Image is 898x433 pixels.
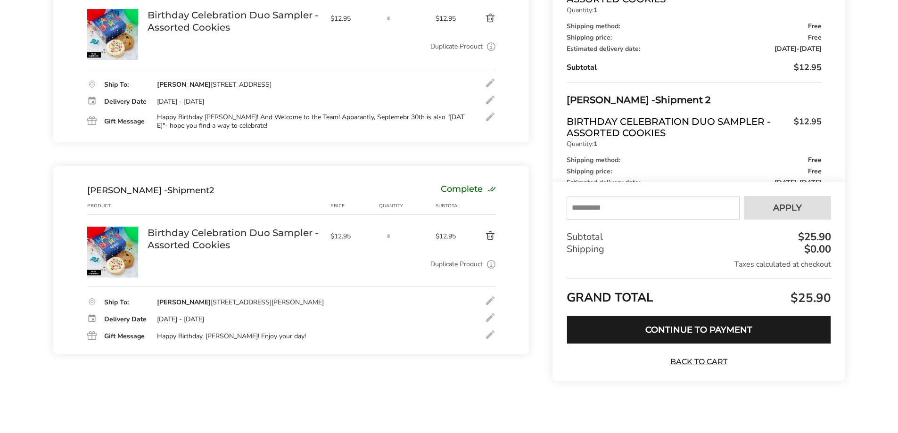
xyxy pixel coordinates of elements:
[774,178,797,187] span: [DATE]
[436,202,463,210] div: Subtotal
[379,227,398,245] input: Quantity input
[379,9,398,28] input: Quantity input
[802,244,831,254] div: $0.00
[209,185,214,196] span: 2
[463,13,496,24] button: Delete product
[774,44,797,53] span: [DATE]
[157,113,475,130] div: Happy Birthday [PERSON_NAME]! And Welcome to the Team! Apparantly, Septemebr 30th is also "[DATE]...
[774,46,822,52] span: -
[567,141,821,147] p: Quantity:
[436,14,463,23] span: $12.95
[436,232,463,241] span: $12.95
[788,290,831,306] span: $25.90
[567,116,789,139] span: Birthday Celebration Duo Sampler - Assorted Cookies
[567,278,831,309] div: GRAND TOTAL
[157,332,306,341] div: Happy Birthday, [PERSON_NAME]! Enjoy your day!
[808,23,822,30] span: Free
[567,92,821,108] div: Shipment 2
[567,231,831,243] div: Subtotal
[567,62,821,73] div: Subtotal
[104,118,148,125] div: Gift Message
[808,157,822,163] span: Free
[148,227,321,251] a: Birthday Celebration Duo Sampler - Assorted Cookies
[430,259,483,270] a: Duplicate Product
[157,298,211,307] strong: [PERSON_NAME]
[87,226,138,235] a: Birthday Celebration Duo Sampler - Assorted Cookies
[87,202,148,210] div: Product
[799,44,822,53] span: [DATE]
[593,139,597,148] strong: 1
[104,98,148,105] div: Delivery Date
[157,81,272,89] div: [STREET_ADDRESS]
[773,204,802,212] span: Apply
[567,316,831,344] button: Continue to Payment
[567,7,821,14] p: Quantity:
[330,14,375,23] span: $12.95
[104,82,148,88] div: Ship To:
[157,80,211,89] strong: [PERSON_NAME]
[104,299,148,306] div: Ship To:
[567,243,831,255] div: Shipping
[87,9,138,60] img: Birthday Celebration Duo Sampler - Assorted Cookies
[567,34,821,41] div: Shipping price:
[87,227,138,278] img: Birthday Celebration Duo Sampler - Assorted Cookies
[567,259,831,270] div: Taxes calculated at checkout
[157,298,324,307] div: [STREET_ADDRESS][PERSON_NAME]
[808,168,822,175] span: Free
[567,180,821,186] div: Estimated delivery date:
[330,202,379,210] div: Price
[796,232,831,242] div: $25.90
[104,316,148,323] div: Delivery Date
[463,230,496,242] button: Delete product
[567,46,821,52] div: Estimated delivery date:
[157,98,204,106] div: [DATE] - [DATE]
[567,116,821,139] a: Birthday Celebration Duo Sampler - Assorted Cookies$12.95
[666,357,732,367] a: Back to Cart
[87,8,138,17] a: Birthday Celebration Duo Sampler - Assorted Cookies
[774,180,822,186] span: -
[330,232,375,241] span: $12.95
[441,185,496,196] div: Complete
[87,185,167,196] span: [PERSON_NAME] -
[567,23,821,30] div: Shipping method:
[567,168,821,175] div: Shipping price:
[567,157,821,163] div: Shipping method:
[104,333,148,340] div: Gift Message
[87,185,214,196] div: Shipment
[593,6,597,15] strong: 1
[379,202,436,210] div: Quantity
[789,116,822,136] span: $12.95
[794,62,822,73] span: $12.95
[799,178,822,187] span: [DATE]
[744,196,831,220] button: Apply
[157,315,204,324] div: [DATE] - [DATE]
[430,41,483,52] a: Duplicate Product
[148,9,321,33] a: Birthday Celebration Duo Sampler - Assorted Cookies
[808,34,822,41] span: Free
[567,94,655,106] span: [PERSON_NAME] -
